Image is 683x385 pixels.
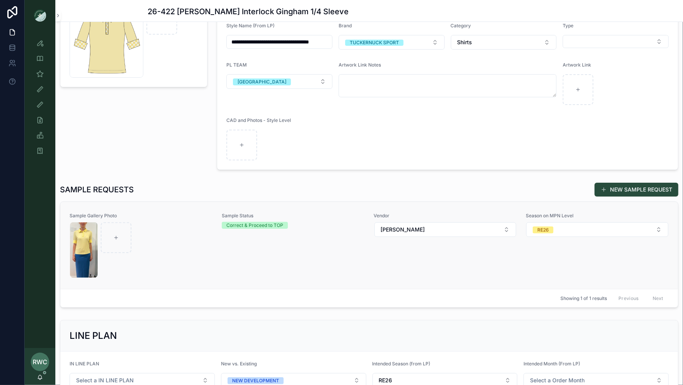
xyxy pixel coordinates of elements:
[226,62,247,68] span: PL TEAM
[595,183,678,197] button: NEW SAMPLE REQUEST
[33,357,47,367] span: RWC
[372,361,430,367] span: Intended Season (from LP)
[381,226,425,233] span: [PERSON_NAME]
[70,222,98,278] img: Screenshot-2025-09-05-at-4.01.40-PM.png
[70,330,117,342] h2: LINE PLAN
[563,35,669,48] button: Select Button
[70,361,99,367] span: IN LINE PLAN
[523,361,580,367] span: Intended Month (From LP)
[339,35,445,50] button: Select Button
[34,9,46,22] img: App logo
[526,213,669,219] span: Season on MPN Level
[60,184,134,195] h1: SAMPLE REQUESTS
[563,23,573,28] span: Type
[148,6,349,17] h1: 26-422 [PERSON_NAME] Interlock Gingham 1/4 Sleeve
[537,227,549,233] div: RE26
[25,31,55,168] div: scrollable content
[374,213,517,219] span: Vendor
[339,62,381,68] span: Artwork Link Notes
[451,23,471,28] span: Category
[457,38,472,46] span: Shirts
[226,222,283,229] div: Correct & Proceed to TOP
[560,295,607,302] span: Showing 1 of 1 results
[374,222,517,237] button: Select Button
[226,74,332,89] button: Select Button
[221,361,257,367] span: New vs. Existing
[60,202,678,289] a: Sample Gallery PhotoScreenshot-2025-09-05-at-4.01.40-PM.pngSample StatusCorrect & Proceed to TOPV...
[70,213,213,219] span: Sample Gallery Photo
[526,222,668,237] button: Select Button
[379,377,392,384] span: RE26
[76,377,134,384] span: Select a IN LINE PLAN
[226,117,291,123] span: CAD and Photos - Style Level
[451,35,557,50] button: Select Button
[563,62,591,68] span: Artwork Link
[530,377,585,384] span: Select a Order Month
[232,377,279,384] div: NEW DEVELOPMENT
[350,40,399,46] div: TUCKERNUCK SPORT
[238,78,286,85] div: [GEOGRAPHIC_DATA]
[226,23,274,28] span: Style Name (From LP)
[222,213,365,219] span: Sample Status
[339,23,352,28] span: Brand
